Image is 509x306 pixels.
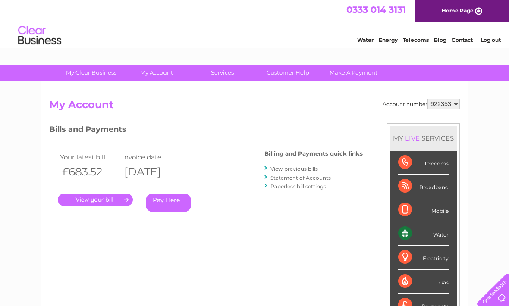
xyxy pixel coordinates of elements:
td: Invoice date [120,151,182,163]
th: £683.52 [58,163,120,181]
a: Contact [452,37,473,43]
a: Customer Help [252,65,324,81]
a: Log out [481,37,501,43]
h2: My Account [49,99,460,115]
div: Electricity [398,246,449,269]
h3: Bills and Payments [49,123,363,138]
h4: Billing and Payments quick links [264,150,363,157]
th: [DATE] [120,163,182,181]
a: View previous bills [270,165,318,172]
td: Your latest bill [58,151,120,163]
a: 0333 014 3131 [346,4,406,15]
div: Clear Business is a trading name of Verastar Limited (registered in [GEOGRAPHIC_DATA] No. 3667643... [51,5,459,42]
img: logo.png [18,22,62,49]
a: My Clear Business [56,65,127,81]
a: Statement of Accounts [270,175,331,181]
div: Mobile [398,198,449,222]
div: Account number [383,99,460,109]
a: My Account [121,65,192,81]
a: Blog [434,37,446,43]
a: . [58,194,133,206]
div: Gas [398,270,449,294]
a: Services [187,65,258,81]
div: LIVE [403,134,421,142]
div: Water [398,222,449,246]
a: Telecoms [403,37,429,43]
a: Make A Payment [318,65,389,81]
div: Telecoms [398,151,449,175]
div: Broadband [398,175,449,198]
div: MY SERVICES [390,126,457,150]
a: Paperless bill settings [270,183,326,190]
a: Water [357,37,374,43]
a: Energy [379,37,398,43]
a: Pay Here [146,194,191,212]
